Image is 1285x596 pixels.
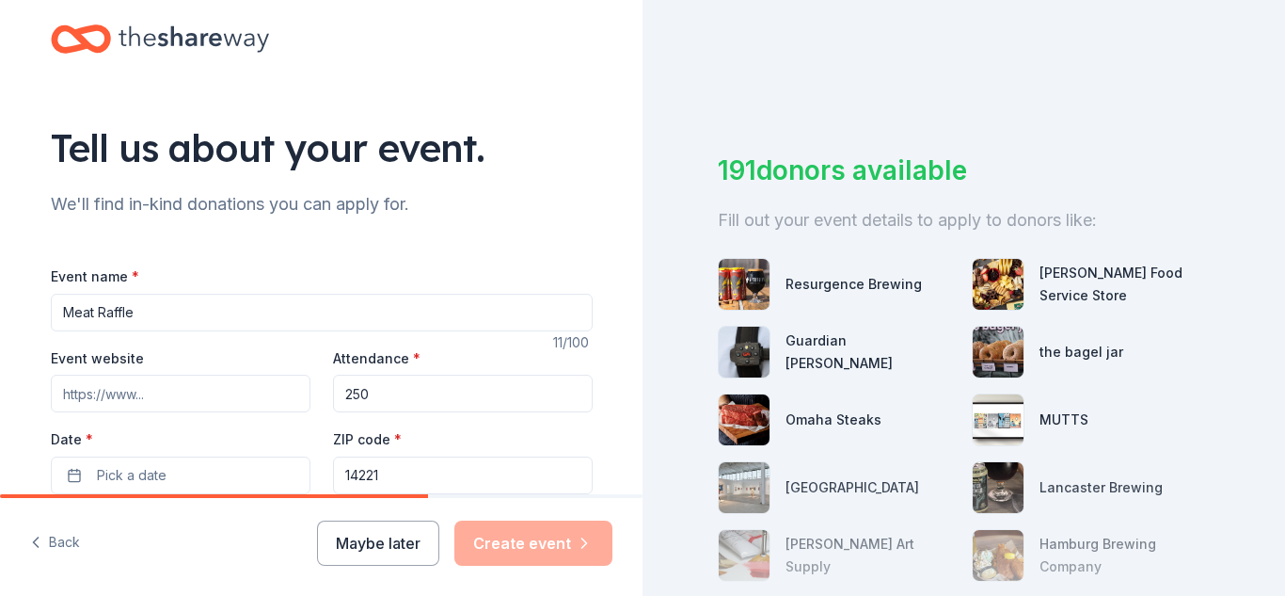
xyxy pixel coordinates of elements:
[1039,262,1211,307] div: [PERSON_NAME] Food Service Store
[333,349,420,368] label: Attendance
[51,349,144,368] label: Event website
[333,375,593,412] input: 20
[317,521,439,566] button: Maybe later
[785,409,881,431] div: Omaha Steaks
[51,294,593,331] input: Spring Fundraiser
[1039,341,1123,363] div: the bagel jar
[51,267,139,286] label: Event name
[51,457,310,494] button: Pick a date
[785,273,922,296] div: Resurgence Brewing
[719,327,769,378] img: photo for Guardian Angel Device
[1039,409,1088,431] div: MUTTS
[719,395,769,445] img: photo for Omaha Steaks
[97,464,167,487] span: Pick a date
[719,259,769,310] img: photo for Resurgence Brewing
[51,189,593,219] div: We'll find in-kind donations you can apply for.
[553,331,593,354] div: 11 /100
[973,327,1023,378] img: photo for the bagel jar
[51,430,310,449] label: Date
[30,524,80,563] button: Back
[333,430,402,449] label: ZIP code
[973,259,1023,310] img: photo for Gordon Food Service Store
[51,121,593,174] div: Tell us about your event.
[718,205,1210,235] div: Fill out your event details to apply to donors like:
[333,457,593,494] input: 12345 (U.S. only)
[718,151,1210,190] div: 191 donors available
[51,375,310,412] input: https://www...
[973,395,1023,445] img: photo for MUTTS
[785,330,957,375] div: Guardian [PERSON_NAME]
